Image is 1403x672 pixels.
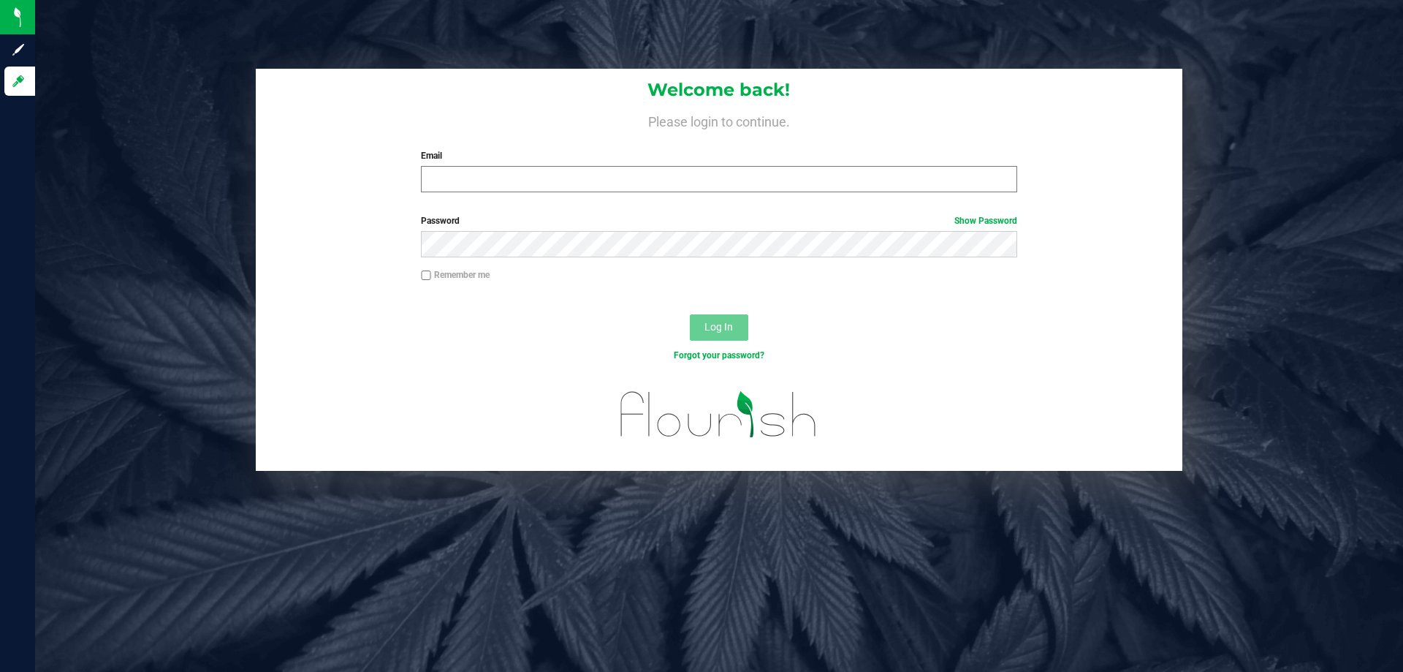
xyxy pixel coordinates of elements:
[674,350,764,360] a: Forgot your password?
[11,74,26,88] inline-svg: Log in
[421,268,490,282] label: Remember me
[256,80,1182,99] h1: Welcome back!
[256,111,1182,129] h4: Please login to continue.
[704,321,733,333] span: Log In
[421,216,460,226] span: Password
[11,42,26,57] inline-svg: Sign up
[421,271,431,281] input: Remember me
[421,149,1016,162] label: Email
[690,314,748,341] button: Log In
[954,216,1017,226] a: Show Password
[603,377,834,452] img: flourish_logo.svg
